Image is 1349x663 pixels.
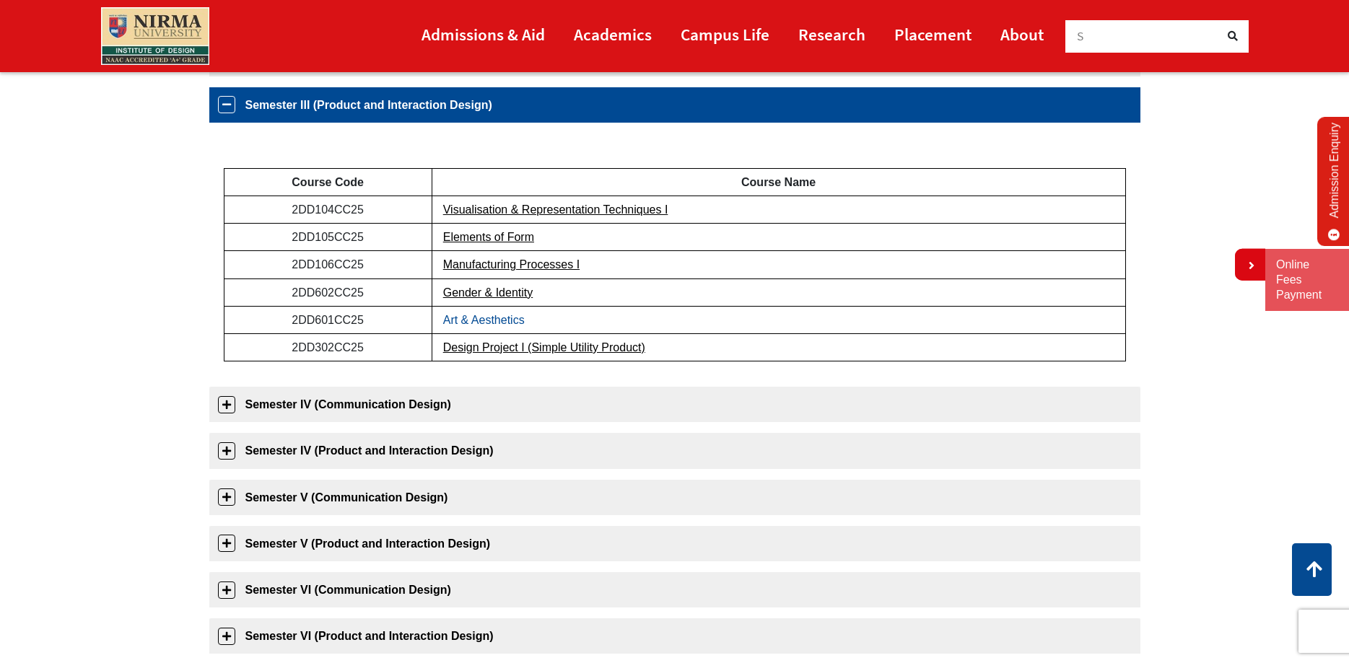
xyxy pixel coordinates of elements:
[224,306,432,333] td: 2DD601CC25
[224,168,432,196] td: Course Code
[224,334,432,361] td: 2DD302CC25
[224,251,432,278] td: 2DD106CC25
[798,18,865,51] a: Research
[1276,258,1338,302] a: Online Fees Payment
[443,314,525,326] a: Art & Aesthetics
[101,7,209,65] img: main_logo
[894,18,972,51] a: Placement
[422,18,545,51] a: Admissions & Aid
[224,224,432,251] td: 2DD105CC25
[574,18,652,51] a: Academics
[209,87,1140,123] a: Semester III (Product and Interaction Design)
[443,286,533,299] a: Gender & Identity
[209,572,1140,607] a: Semester VI (Communication Design)
[443,341,645,354] a: Design Project I (Simple Utility Product)
[443,203,668,216] a: Visualisation & Representation Techniques I
[209,480,1140,515] a: Semester V (Communication Design)
[443,231,534,243] a: Elements of Form
[1000,18,1044,51] a: About
[224,196,432,224] td: 2DD104CC25
[209,433,1140,468] a: Semester IV (Product and Interaction Design)
[681,18,769,51] a: Campus Life
[224,278,432,306] td: 2DD602CC25
[209,618,1140,654] a: Semester VI (Product and Interaction Design)
[443,258,580,271] a: Manufacturing Processes I
[209,387,1140,422] a: Semester IV (Communication Design)
[1077,28,1084,44] span: S
[209,526,1140,561] a: Semester V (Product and Interaction Design)
[432,168,1125,196] td: Course Name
